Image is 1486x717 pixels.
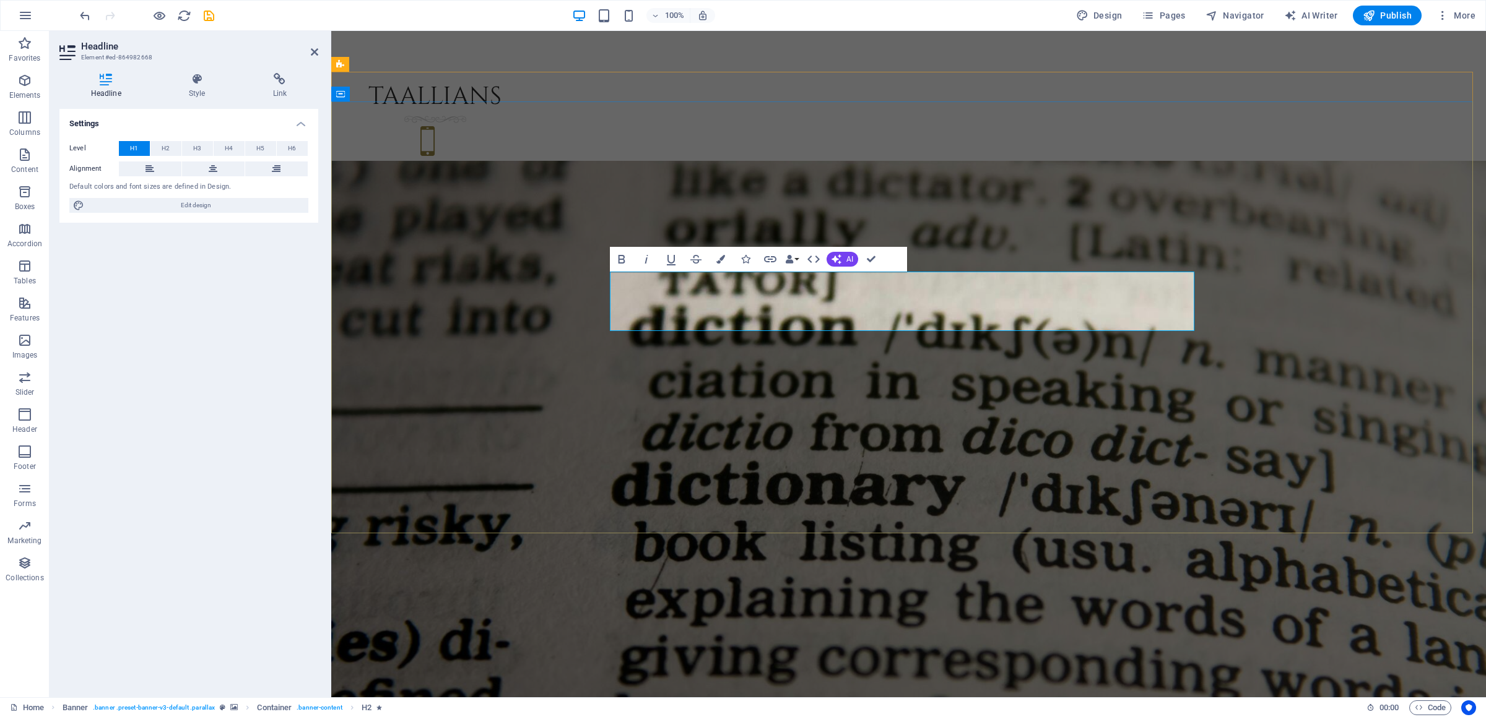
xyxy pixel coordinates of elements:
[7,239,42,249] p: Accordion
[734,247,757,272] button: Icons
[241,73,318,99] h4: Link
[193,141,201,156] span: H3
[69,182,308,192] div: Default colors and font sizes are defined in Design.
[1206,9,1264,22] span: Navigator
[1367,700,1399,715] h6: Session time
[1142,9,1185,22] span: Pages
[78,9,92,23] i: Undo: Change level (Ctrl+Z)
[1461,700,1476,715] button: Usercentrics
[709,247,732,272] button: Colors
[1388,703,1390,712] span: :
[846,255,853,263] span: AI
[1201,6,1269,25] button: Navigator
[859,247,883,272] button: Confirm (Ctrl+⏎)
[9,90,41,100] p: Elements
[12,350,38,360] p: Images
[220,704,225,711] i: This element is a customizable preset
[376,704,382,711] i: Element contains an animation
[162,141,170,156] span: H2
[9,127,40,137] p: Columns
[1137,6,1190,25] button: Pages
[758,247,782,272] button: Link
[77,8,92,23] button: undo
[697,10,708,21] i: On resize automatically adjust zoom level to fit chosen device.
[802,247,825,272] button: HTML
[362,700,371,715] span: Click to select. Double-click to edit
[659,247,683,272] button: Underline (Ctrl+U)
[665,8,685,23] h6: 100%
[59,73,157,99] h4: Headline
[1284,9,1338,22] span: AI Writer
[69,141,119,156] label: Level
[10,313,40,323] p: Features
[646,8,690,23] button: 100%
[119,141,150,156] button: H1
[202,9,216,23] i: Save (Ctrl+S)
[69,198,308,213] button: Edit design
[11,165,38,174] p: Content
[257,700,292,715] span: Click to select. Double-click to edit
[1363,9,1412,22] span: Publish
[69,161,119,176] label: Alignment
[81,41,318,52] h2: Headline
[9,53,40,63] p: Favorites
[1436,9,1475,22] span: More
[63,700,383,715] nav: breadcrumb
[245,141,276,156] button: H5
[1380,700,1399,715] span: 00 00
[14,276,36,286] p: Tables
[297,700,342,715] span: . banner-content
[81,52,293,63] h3: Element #ed-864982668
[1409,700,1451,715] button: Code
[15,387,35,397] p: Slider
[150,141,181,156] button: H2
[256,141,264,156] span: H5
[635,247,658,272] button: Italic (Ctrl+I)
[684,247,708,272] button: Strikethrough
[827,252,858,267] button: AI
[201,8,216,23] button: save
[1353,6,1422,25] button: Publish
[1071,6,1128,25] button: Design
[176,8,191,23] button: reload
[1415,700,1446,715] span: Code
[783,247,801,272] button: Data Bindings
[157,73,241,99] h4: Style
[14,499,36,509] p: Forms
[6,573,43,583] p: Collections
[14,462,36,471] p: Footer
[7,536,41,546] p: Marketing
[1071,6,1128,25] div: Design (Ctrl+Alt+Y)
[15,202,35,212] p: Boxes
[214,141,245,156] button: H4
[230,704,238,711] i: This element contains a background
[93,700,215,715] span: . banner .preset-banner-v3-default .parallax
[59,109,318,131] h4: Settings
[63,700,89,715] span: Click to select. Double-click to edit
[1076,9,1123,22] span: Design
[177,9,191,23] i: Reload page
[88,198,305,213] span: Edit design
[225,141,233,156] span: H4
[182,141,213,156] button: H3
[1432,6,1480,25] button: More
[277,141,308,156] button: H6
[610,247,633,272] button: Bold (Ctrl+B)
[1279,6,1343,25] button: AI Writer
[12,424,37,434] p: Header
[288,141,296,156] span: H6
[152,8,167,23] button: Click here to leave preview mode and continue editing
[130,141,138,156] span: H1
[10,700,44,715] a: Click to cancel selection. Double-click to open Pages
